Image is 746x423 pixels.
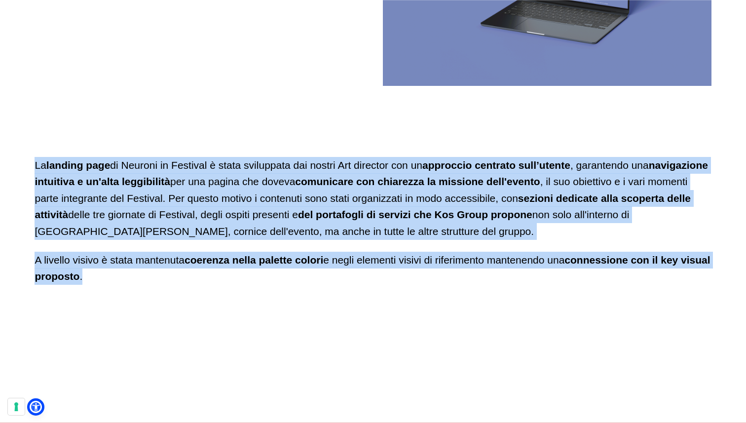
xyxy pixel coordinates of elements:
[30,401,42,413] a: Open Accessibility Menu
[295,176,540,187] strong: comunicare con chiarezza la missione dell'evento
[16,16,24,24] img: logo_orange.svg
[422,159,570,171] strong: approccio centrato sull’utente
[35,254,710,282] span: A livello visivo è stata mantenuta e negli elementi visivi di riferimento mantenendo una .
[16,26,24,34] img: website_grey.svg
[35,159,708,188] strong: navigazione intuitiva e un'alta leggibilità
[113,58,160,65] div: Keyword (traffico)
[46,159,111,171] strong: landing page
[298,209,532,220] strong: del portafogli di servizi che Kos Group propone
[8,398,25,415] button: Le tue preferenze relative al consenso per le tecnologie di tracciamento
[35,159,708,237] span: La di Neuroni in Festival è stata sviluppata dai nostri Art director con un , garantendo una per ...
[35,192,691,221] strong: sezioni dedicate alla scoperta delle attività
[35,254,710,282] strong: connessione con il key visual proposto
[185,254,323,266] strong: coerenza nella palette colori
[28,16,48,24] div: v 4.0.25
[41,57,49,65] img: tab_domain_overview_orange.svg
[26,26,141,34] div: [PERSON_NAME]: [DOMAIN_NAME]
[52,58,75,65] div: Dominio
[102,57,110,65] img: tab_keywords_by_traffic_grey.svg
